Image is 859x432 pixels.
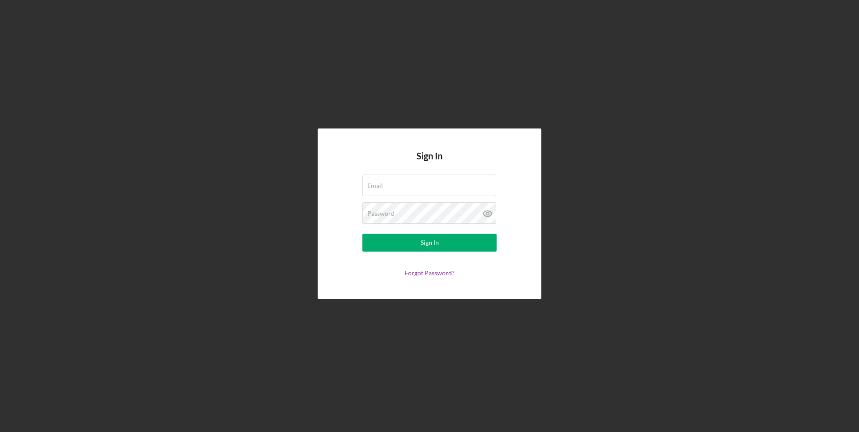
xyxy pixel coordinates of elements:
[404,269,455,277] a: Forgot Password?
[421,234,439,252] div: Sign In
[367,182,383,189] label: Email
[367,210,395,217] label: Password
[362,234,497,252] button: Sign In
[417,151,442,175] h4: Sign In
